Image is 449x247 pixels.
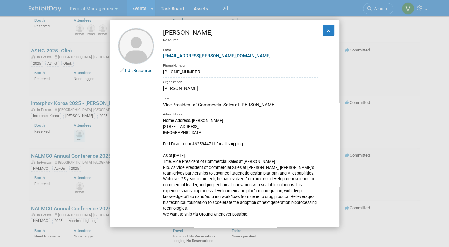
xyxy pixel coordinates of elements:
[163,110,318,117] div: Admin Notes
[163,37,318,43] div: Resource
[163,85,318,92] div: [PERSON_NAME]
[118,28,154,64] img: Imroz Ghangas
[163,77,318,85] div: Organization
[163,28,318,37] div: [PERSON_NAME]
[163,69,318,75] div: [PHONE_NUMBER]
[163,101,318,108] div: Vice President of Commercial Sales at [PERSON_NAME]
[163,53,271,58] a: [EMAIL_ADDRESS][PERSON_NAME][DOMAIN_NAME]
[163,61,318,69] div: Phone Number
[163,94,318,101] div: Title
[125,68,152,73] a: Edit Resource
[163,43,318,52] div: Email
[323,25,335,36] button: X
